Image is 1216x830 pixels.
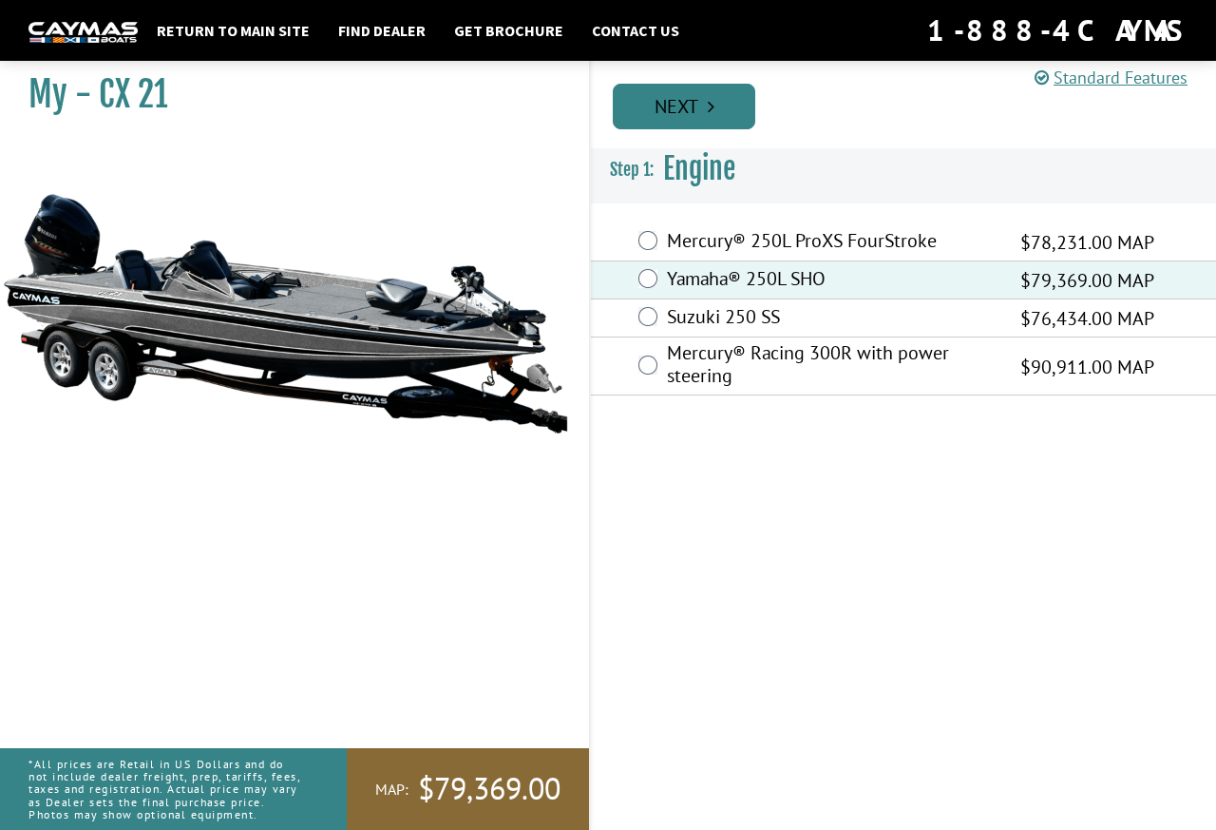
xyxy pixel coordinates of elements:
span: $78,231.00 MAP [1020,228,1154,257]
span: $79,369.00 MAP [1020,266,1154,295]
a: Standard Features [1035,67,1187,88]
span: $76,434.00 MAP [1020,304,1154,333]
span: $90,911.00 MAP [1020,353,1154,381]
a: Get Brochure [445,18,573,43]
span: MAP: [375,780,408,800]
label: Mercury® Racing 300R with power steering [667,341,997,392]
label: Suzuki 250 SS [667,305,997,333]
label: Mercury® 250L ProXS FourStroke [667,229,997,257]
a: MAP:$79,369.00 [347,748,589,830]
span: $79,369.00 [418,769,560,809]
h3: Engine [591,134,1216,204]
img: white-logo-c9c8dbefe5ff5ceceb0f0178aa75bf4bb51f6bca0971e226c86eb53dfe498488.png [28,22,138,42]
a: Next [613,84,755,129]
a: Find Dealer [329,18,435,43]
h1: My - CX 21 [28,73,541,116]
ul: Pagination [608,81,1216,129]
p: *All prices are Retail in US Dollars and do not include dealer freight, prep, tariffs, fees, taxe... [28,748,304,830]
a: Return to main site [147,18,319,43]
a: Contact Us [582,18,689,43]
div: 1-888-4CAYMAS [927,10,1187,51]
label: Yamaha® 250L SHO [667,267,997,295]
